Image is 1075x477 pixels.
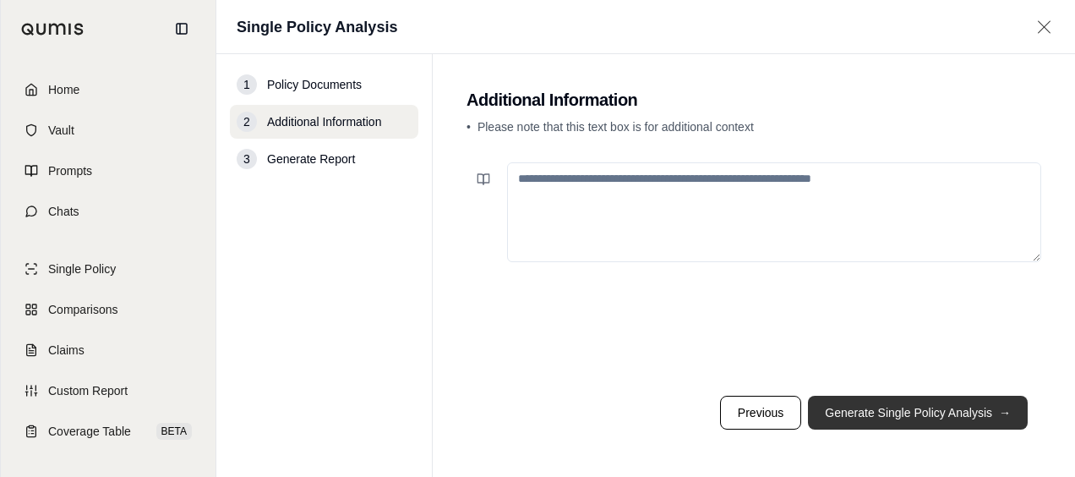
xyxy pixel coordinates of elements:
div: 1 [237,74,257,95]
span: Home [48,81,79,98]
a: Home [11,71,205,108]
span: Comparisons [48,301,117,318]
span: Please note that this text box is for additional context [477,120,754,134]
span: Policy Documents [267,76,362,93]
button: Previous [720,396,801,430]
span: Prompts [48,162,92,179]
span: Vault [48,122,74,139]
span: → [999,404,1011,421]
img: Qumis Logo [21,23,85,36]
span: Generate Report [267,151,355,167]
span: Chats [48,203,79,220]
span: Claims [48,342,85,359]
button: Generate Single Policy Analysis→ [808,396,1028,430]
span: • [467,120,471,134]
span: Custom Report [48,382,128,399]
h2: Additional Information [467,88,1041,112]
a: Comparisons [11,291,205,328]
a: Coverage TableBETA [11,413,205,450]
div: 2 [237,112,257,132]
a: Single Policy [11,250,205,288]
span: Coverage Table [48,423,131,440]
div: 3 [237,149,257,169]
button: Collapse sidebar [168,15,195,42]
a: Custom Report [11,372,205,409]
h1: Single Policy Analysis [237,15,397,39]
a: Prompts [11,152,205,189]
span: BETA [156,423,192,440]
a: Vault [11,112,205,149]
a: Chats [11,193,205,230]
span: Single Policy [48,260,116,277]
a: Claims [11,332,205,369]
span: Additional Information [267,113,381,130]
